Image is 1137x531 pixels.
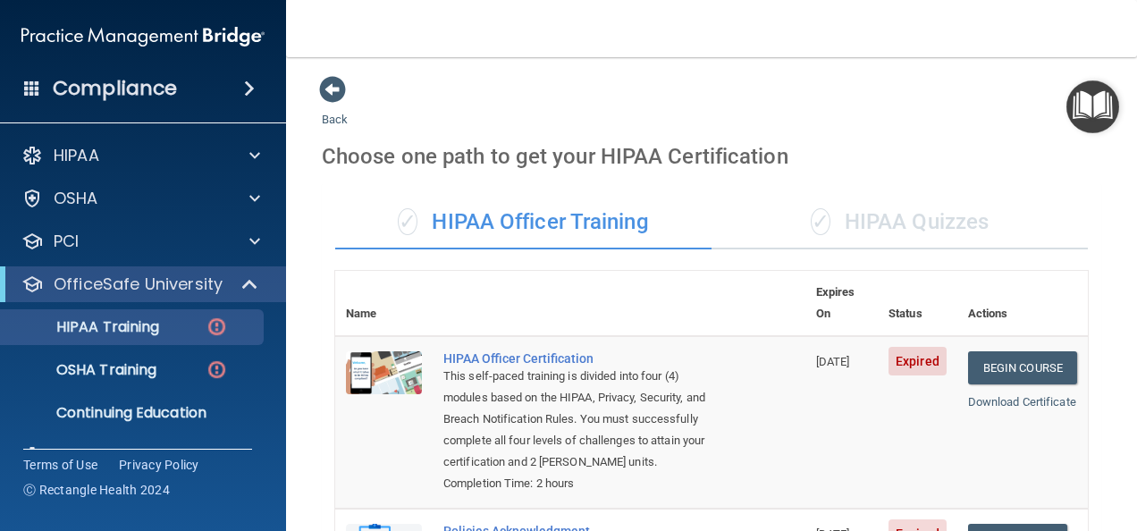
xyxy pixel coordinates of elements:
[206,358,228,381] img: danger-circle.6113f641.png
[968,351,1077,384] a: Begin Course
[21,231,260,252] a: PCI
[54,188,98,209] p: OSHA
[443,366,716,473] div: This self-paced training is divided into four (4) modules based on the HIPAA, Privacy, Security, ...
[322,91,348,126] a: Back
[21,188,260,209] a: OSHA
[21,19,265,55] img: PMB logo
[816,355,850,368] span: [DATE]
[322,131,1101,182] div: Choose one path to get your HIPAA Certification
[968,395,1076,409] a: Download Certificate
[878,271,957,336] th: Status
[21,145,260,166] a: HIPAA
[21,274,259,295] a: OfficeSafe University
[206,316,228,338] img: danger-circle.6113f641.png
[1066,80,1119,133] button: Open Resource Center
[1048,408,1116,476] iframe: Drift Widget Chat Controller
[811,208,830,235] span: ✓
[957,271,1088,336] th: Actions
[805,271,878,336] th: Expires On
[335,196,712,249] div: HIPAA Officer Training
[54,231,79,252] p: PCI
[443,351,716,366] a: HIPAA Officer Certification
[54,145,99,166] p: HIPAA
[12,318,159,336] p: HIPAA Training
[398,208,417,235] span: ✓
[12,361,156,379] p: OSHA Training
[54,445,120,467] p: Settings
[23,481,170,499] span: Ⓒ Rectangle Health 2024
[119,456,199,474] a: Privacy Policy
[335,271,433,336] th: Name
[21,445,260,467] a: Settings
[443,473,716,494] div: Completion Time: 2 hours
[889,347,947,375] span: Expired
[54,274,223,295] p: OfficeSafe University
[53,76,177,101] h4: Compliance
[12,404,256,422] p: Continuing Education
[23,456,97,474] a: Terms of Use
[712,196,1088,249] div: HIPAA Quizzes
